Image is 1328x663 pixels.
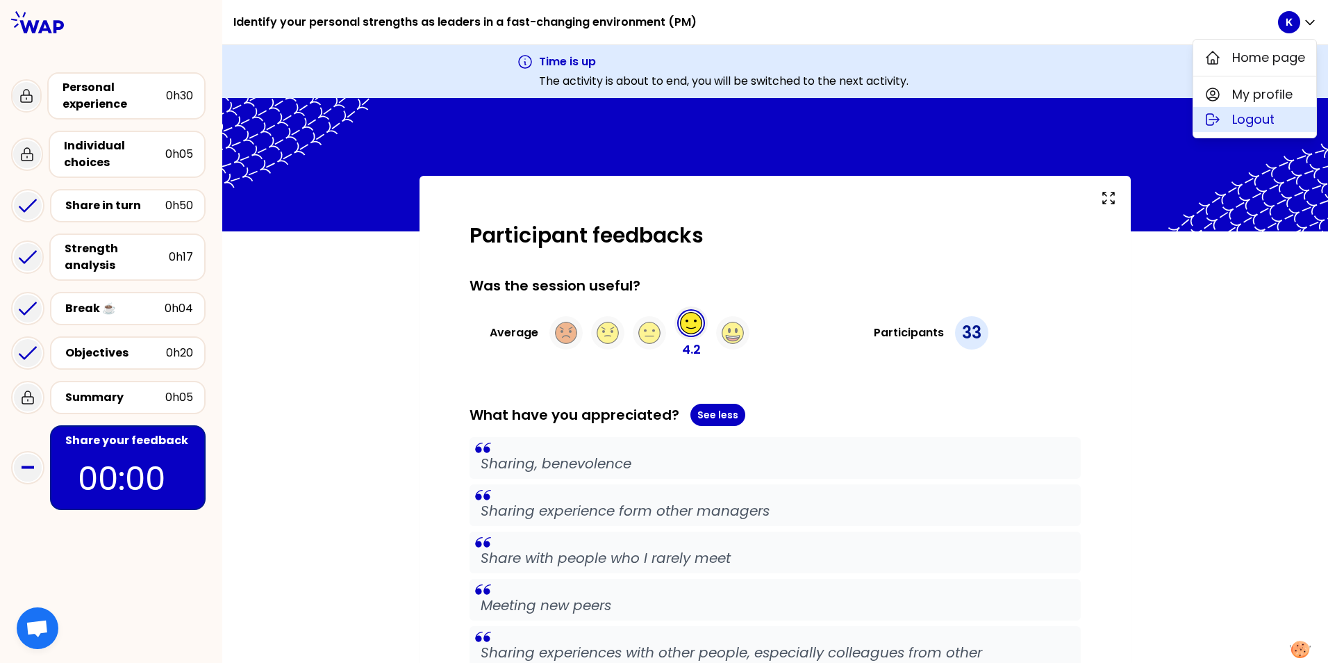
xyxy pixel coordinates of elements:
[165,300,193,317] div: 0h04
[490,325,538,341] h3: Average
[1286,15,1293,29] p: K
[539,54,908,70] h3: Time is up
[17,607,58,649] div: Otwarty czat
[470,404,1081,426] div: What have you appreciated?
[962,322,981,344] p: 33
[65,300,165,317] div: Break ☕️
[63,79,166,113] div: Personal experience
[169,249,193,265] div: 0h17
[1278,11,1317,33] button: K
[166,345,193,361] div: 0h20
[65,197,165,214] div: Share in turn
[539,73,908,90] p: The activity is about to end, you will be switched to the next activity.
[481,548,1070,568] p: Share with people who I rarely meet
[65,389,165,406] div: Summary
[1232,110,1275,129] span: Logout
[65,240,169,274] div: Strength analysis
[682,340,701,359] p: 4.2
[481,501,1070,521] p: Sharing experience form other managers
[1232,48,1305,67] span: Home page
[165,389,193,406] div: 0h05
[470,276,1081,295] div: Was the session useful?
[874,325,944,341] h3: Participants
[165,197,193,214] div: 0h50
[165,146,193,163] div: 0h05
[65,432,193,449] div: Share your feedback
[1193,39,1317,138] div: K
[481,454,1070,473] p: Sharing, benevolence
[166,88,193,104] div: 0h30
[1232,85,1293,104] span: My profile
[690,404,745,426] button: See less
[65,345,166,361] div: Objectives
[470,223,1081,248] h1: Participant feedbacks
[78,455,178,503] p: 00:00
[481,596,1070,615] p: Meeting new peers
[64,138,165,171] div: Individual choices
